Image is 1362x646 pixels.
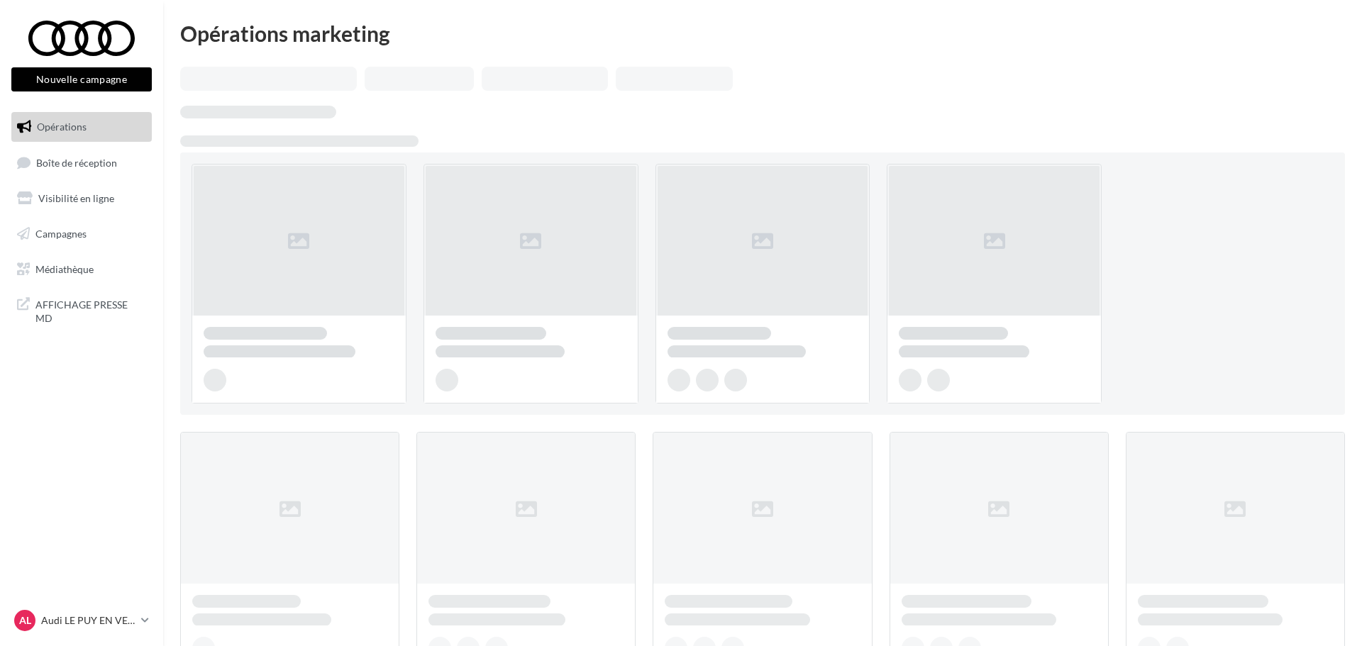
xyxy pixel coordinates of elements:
[35,262,94,274] span: Médiathèque
[36,156,117,168] span: Boîte de réception
[9,289,155,331] a: AFFICHAGE PRESSE MD
[9,147,155,178] a: Boîte de réception
[9,184,155,213] a: Visibilité en ligne
[41,613,135,628] p: Audi LE PUY EN VELAY
[9,219,155,249] a: Campagnes
[38,192,114,204] span: Visibilité en ligne
[9,112,155,142] a: Opérations
[11,607,152,634] a: AL Audi LE PUY EN VELAY
[35,228,87,240] span: Campagnes
[9,255,155,284] a: Médiathèque
[35,295,146,325] span: AFFICHAGE PRESSE MD
[180,23,1345,44] div: Opérations marketing
[19,613,31,628] span: AL
[37,121,87,133] span: Opérations
[11,67,152,91] button: Nouvelle campagne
